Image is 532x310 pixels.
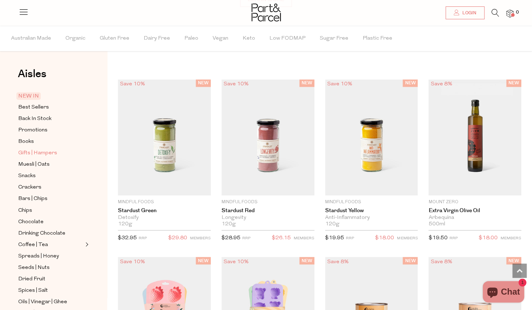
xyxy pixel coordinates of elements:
[18,297,67,306] span: Oils | Vinegar | Ghee
[363,26,392,51] span: Plastic Free
[514,9,521,16] span: 0
[196,257,211,264] span: NEW
[18,206,32,215] span: Chips
[18,172,36,180] span: Snacks
[190,236,211,240] small: MEMBERS
[446,6,484,19] a: Login
[18,92,83,100] a: NEW IN
[18,194,83,203] a: Bars | Chips
[18,183,83,192] a: Crackers
[222,214,314,221] div: Longevity
[18,149,57,157] span: Gifts | Hampers
[222,199,314,205] p: Mindful Foods
[428,235,447,240] span: $19.50
[18,103,83,112] a: Best Sellers
[272,233,291,242] span: $26.15
[18,160,50,169] span: Muesli | Oats
[18,171,83,180] a: Snacks
[252,4,281,21] img: Part&Parcel
[294,236,314,240] small: MEMBERS
[118,214,211,221] div: Detoxify
[222,257,251,266] div: Save 10%
[325,79,354,89] div: Save 10%
[397,236,418,240] small: MEMBERS
[222,221,236,227] span: 120g
[269,26,305,51] span: Low FODMAP
[18,229,65,237] span: Drinking Chocolate
[346,236,354,240] small: RRP
[118,79,211,195] img: Stardust Green
[118,199,211,205] p: Mindful Foods
[242,236,250,240] small: RRP
[222,79,251,89] div: Save 10%
[325,214,418,221] div: Anti-Inflammatory
[506,10,513,17] a: 0
[428,199,521,205] p: Mount Zero
[118,79,147,89] div: Save 10%
[213,26,228,51] span: Vegan
[18,137,83,146] a: Books
[320,26,348,51] span: Sugar Free
[118,235,137,240] span: $32.95
[18,274,83,283] a: Dried Fruit
[144,26,170,51] span: Dairy Free
[196,79,211,87] span: NEW
[18,286,48,295] span: Spices | Salt
[118,257,147,266] div: Save 10%
[18,114,83,123] a: Back In Stock
[449,236,457,240] small: RRP
[184,26,198,51] span: Paleo
[118,221,132,227] span: 120g
[18,160,83,169] a: Muesli | Oats
[428,79,454,89] div: Save 8%
[18,297,83,306] a: Oils | Vinegar | Ghee
[18,229,83,237] a: Drinking Chocolate
[325,257,351,266] div: Save 8%
[18,217,44,226] span: Chocolate
[403,79,418,87] span: NEW
[18,275,45,283] span: Dried Fruit
[428,79,521,195] img: Extra Virgin Olive Oil
[506,79,521,87] span: NEW
[461,10,476,16] span: Login
[18,126,48,135] span: Promotions
[222,235,240,240] span: $28.95
[325,199,418,205] p: Mindful Foods
[84,240,89,249] button: Expand/Collapse Coffee | Tea
[428,214,521,221] div: Arbequina
[222,207,314,214] a: Stardust Red
[18,103,49,112] span: Best Sellers
[222,79,314,195] img: Stardust Red
[18,115,51,123] span: Back In Stock
[506,257,521,264] span: NEW
[299,79,314,87] span: NEW
[243,26,255,51] span: Keto
[18,240,48,249] span: Coffee | Tea
[428,221,445,227] span: 500ml
[501,236,521,240] small: MEMBERS
[325,207,418,214] a: Stardust Yellow
[118,207,211,214] a: Stardust Green
[428,257,454,266] div: Save 8%
[18,126,83,135] a: Promotions
[168,233,187,242] span: $29.80
[18,251,83,260] a: Spreads | Honey
[479,233,498,242] span: $18.00
[428,207,521,214] a: Extra Virgin Olive Oil
[481,281,526,304] inbox-online-store-chat: Shopify online store chat
[18,240,83,249] a: Coffee | Tea
[18,263,83,272] a: Seeds | Nuts
[18,217,83,226] a: Chocolate
[18,195,48,203] span: Bars | Chips
[100,26,129,51] span: Gluten Free
[18,66,46,82] span: Aisles
[65,26,85,51] span: Organic
[16,92,41,100] span: NEW IN
[18,183,41,192] span: Crackers
[18,252,59,260] span: Spreads | Honey
[325,235,344,240] span: $19.95
[18,137,34,146] span: Books
[18,263,50,272] span: Seeds | Nuts
[11,26,51,51] span: Australian Made
[18,286,83,295] a: Spices | Salt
